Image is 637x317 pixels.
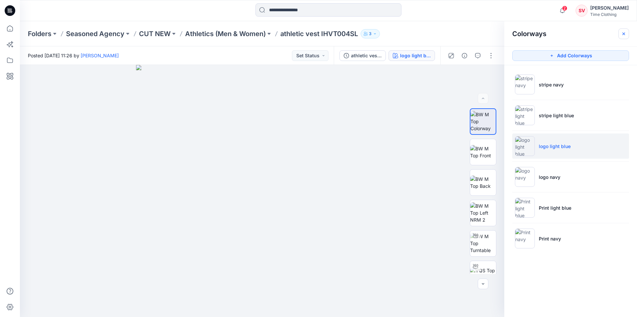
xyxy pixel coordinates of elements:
button: 3 [361,29,380,38]
div: SV [576,5,588,17]
p: logo light blue [539,143,571,150]
a: CUT NEW [139,29,171,38]
img: logo light blue [515,136,535,156]
button: athletic vest IHVT004SL [339,50,386,61]
div: logo light blue [400,52,431,59]
a: Athletics (Men & Women) [185,29,266,38]
p: stripe navy [539,81,564,88]
p: Print navy [539,235,561,242]
div: Time Clothing [590,12,629,17]
img: BW M Top Colorway [470,111,496,132]
a: Folders [28,29,51,38]
img: eyJhbGciOiJIUzI1NiIsImtpZCI6IjAiLCJzbHQiOiJzZXMiLCJ0eXAiOiJKV1QifQ.eyJkYXRhIjp7InR5cGUiOiJzdG9yYW... [136,65,389,317]
a: Seasoned Agency [66,29,124,38]
a: [PERSON_NAME] [81,53,119,58]
img: logo navy [515,167,535,187]
img: BW M Top Back [470,176,496,189]
p: 3 [369,30,372,37]
p: stripe light blue [539,112,574,119]
img: BW M Top Front [470,145,496,159]
img: Print navy [515,229,535,248]
span: Posted [DATE] 11:26 by [28,52,119,59]
button: Details [459,50,470,61]
img: BW M Top Left NRM 2 [470,202,496,223]
img: VQS Top Turntable [470,267,496,281]
p: athletic vest IHVT004SL [280,29,358,38]
p: Print light blue [539,204,571,211]
h2: Colorways [512,30,546,38]
img: BW M Top Turntable [470,233,496,254]
button: logo light blue [389,50,435,61]
p: logo navy [539,174,560,181]
button: Add Colorways [512,50,629,61]
img: stripe light blue [515,105,535,125]
img: Print light blue [515,198,535,218]
span: 2 [562,6,567,11]
img: stripe navy [515,75,535,94]
div: athletic vest IHVT004SL [351,52,382,59]
div: [PERSON_NAME] [590,4,629,12]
